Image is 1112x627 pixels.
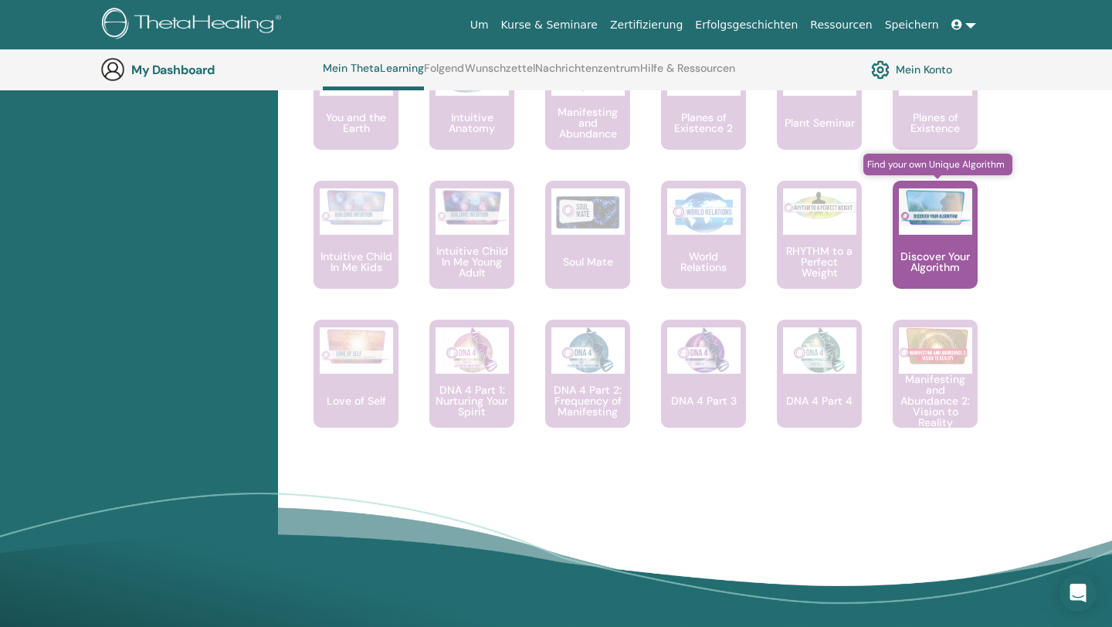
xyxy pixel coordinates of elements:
p: Intuitive Anatomy [429,112,514,134]
a: Zertifizierung [604,11,689,39]
a: Intuitive Child In Me Young Adult Intuitive Child In Me Young Adult [429,181,514,320]
a: Ressourcen [804,11,878,39]
a: Manifesting and Abundance Manifesting and Abundance [545,42,630,181]
img: Manifesting and Abundance 2: Vision to Reality [899,327,972,365]
p: Discover Your Algorithm [893,251,978,273]
div: Open Intercom Messenger [1059,574,1097,612]
p: World Relations [661,251,746,273]
p: DNA 4 Part 3 [665,395,743,406]
p: Manifesting and Abundance [545,107,630,139]
img: Intuitive Child In Me Young Adult [436,188,509,226]
a: Nachrichtenzentrum [535,62,640,86]
a: Planes of Existence 2 Planes of Existence 2 [661,42,746,181]
a: Kurse & Seminare [495,11,604,39]
img: Love of Self [320,327,393,365]
img: Intuitive Child In Me Kids [320,188,393,226]
p: Intuitive Child In Me Kids [314,251,398,273]
a: Mein Konto [871,56,952,83]
p: Intuitive Child In Me Young Adult [429,246,514,278]
img: Discover Your Algorithm [899,188,972,226]
a: You and the Earth You and the Earth [314,42,398,181]
a: Love of Self Love of Self [314,320,398,459]
p: DNA 4 Part 4 [780,395,859,406]
a: DNA 4 Part 2: Frequency of Manifesting DNA 4 Part 2: Frequency of Manifesting [545,320,630,459]
img: DNA 4 Part 4 [783,327,856,374]
p: Planes of Existence [893,112,978,134]
a: Planes of Existence Planes of Existence [893,42,978,181]
p: RHYTHM to a Perfect Weight [777,246,862,278]
p: DNA 4 Part 1: Nurturing Your Spirit [429,385,514,417]
a: RHYTHM to a Perfect Weight RHYTHM to a Perfect Weight [777,181,862,320]
a: World Relations World Relations [661,181,746,320]
img: World Relations [667,188,741,235]
a: Um [464,11,495,39]
a: DNA 4 Part 4 DNA 4 Part 4 [777,320,862,459]
a: Plant Seminar Plant Seminar [777,42,862,181]
a: Intuitive Child In Me Kids Intuitive Child In Me Kids [314,181,398,320]
p: Plant Seminar [778,117,861,128]
a: Hilfe & Ressourcen [640,62,735,86]
p: Planes of Existence 2 [661,112,746,134]
p: Soul Mate [557,256,619,267]
img: DNA 4 Part 1: Nurturing Your Spirit [436,327,509,374]
a: Soul Mate Soul Mate [545,181,630,320]
img: RHYTHM to a Perfect Weight [783,188,856,224]
img: Soul Mate [551,188,625,235]
a: Manifesting and Abundance 2: Vision to Reality Manifesting and Abundance 2: Vision to Reality [893,320,978,459]
img: generic-user-icon.jpg [100,57,125,82]
a: Intuitive Anatomy Intuitive Anatomy [429,42,514,181]
a: Find your own Unique Algorithm Discover Your Algorithm Discover Your Algorithm [893,181,978,320]
a: Erfolgsgeschichten [689,11,804,39]
a: Mein ThetaLearning [323,62,424,90]
a: Folgend [424,62,464,86]
p: DNA 4 Part 2: Frequency of Manifesting [545,385,630,417]
a: DNA 4 Part 3 DNA 4 Part 3 [661,320,746,459]
img: DNA 4 Part 3 [667,327,741,374]
span: Find your own Unique Algorithm [863,154,1012,175]
p: Manifesting and Abundance 2: Vision to Reality [893,374,978,428]
h3: My Dashboard [131,63,286,77]
p: Love of Self [320,395,392,406]
img: logo.png [102,8,286,42]
p: You and the Earth [314,112,398,134]
img: cog.svg [871,56,890,83]
img: DNA 4 Part 2: Frequency of Manifesting [551,327,625,374]
a: Wunschzettel [465,62,535,86]
a: DNA 4 Part 1: Nurturing Your Spirit DNA 4 Part 1: Nurturing Your Spirit [429,320,514,459]
a: Speichern [879,11,945,39]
